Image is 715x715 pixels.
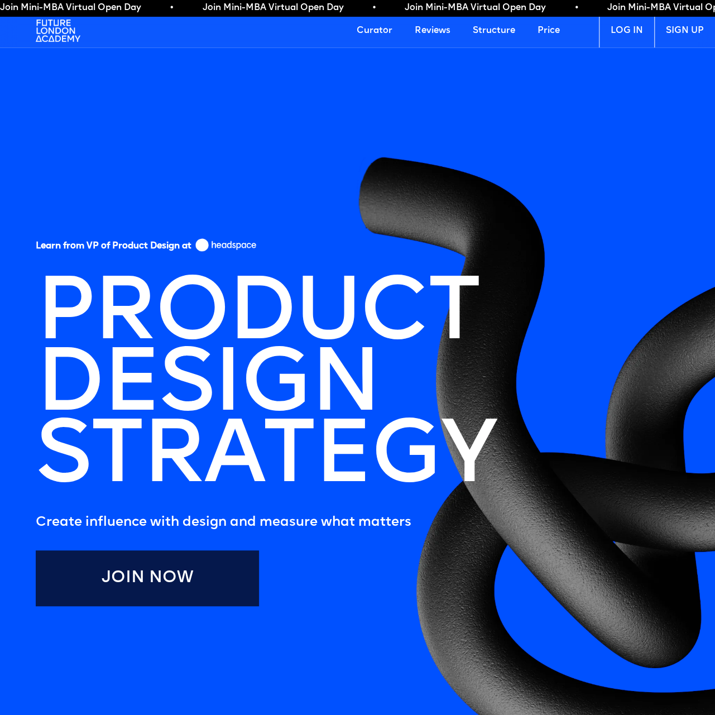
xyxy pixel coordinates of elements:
a: Price [526,14,571,47]
a: SIGN UP [654,14,715,47]
a: Reviews [404,14,462,47]
span: • [574,2,577,13]
h5: Learn from VP of Product Design at [36,241,191,256]
a: LOG IN [599,14,654,47]
h5: Create influence with design and measure what matters [36,511,507,534]
span: • [169,2,172,13]
a: Structure [462,14,526,47]
a: Join Now [36,550,259,606]
h1: PRODUCT DESIGN STRATEGY [25,269,507,506]
a: Curator [345,14,404,47]
span: • [371,2,375,13]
